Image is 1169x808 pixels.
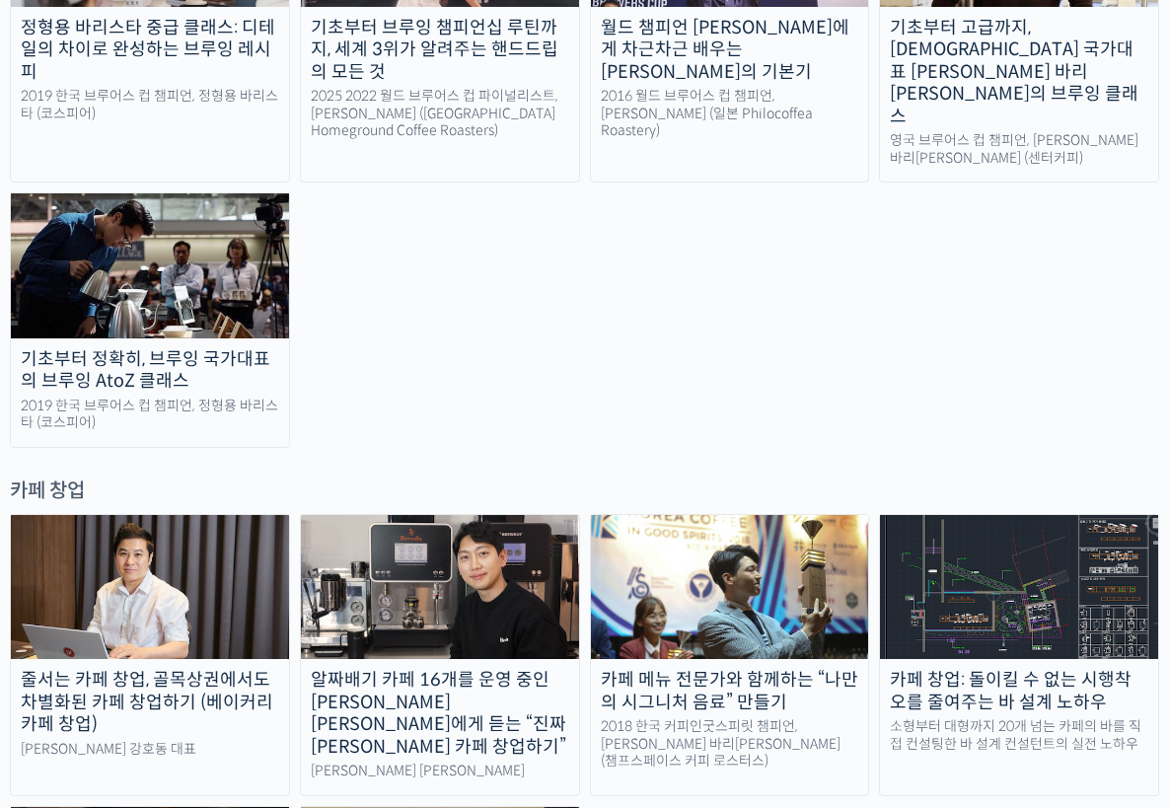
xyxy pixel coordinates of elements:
div: 정형용 바리스타 중급 클래스: 디테일의 차이로 완성하는 브루잉 레시피 [11,17,289,84]
div: 기초부터 정확히, 브루잉 국가대표의 브루잉 AtoZ 클래스 [11,348,289,393]
a: 기초부터 정확히, 브루잉 국가대표의 브루잉 AtoZ 클래스 2019 한국 브루어스 컵 챔피언, 정형용 바리스타 (코스피어) [10,192,290,448]
div: 2016 월드 브루어스 컵 챔피언, [PERSON_NAME] (일본 Philocoffea Roastery) [591,88,869,140]
a: 카페 창업: 돌이킬 수 없는 시행착오를 줄여주는 바 설계 노하우 소형부터 대형까지 20개 넘는 카페의 바를 직접 컨설팅한 바 설계 컨설턴트의 실전 노하우 [879,514,1159,796]
div: 2019 한국 브루어스 컵 챔피언, 정형용 바리스타 (코스피어) [11,88,289,122]
div: 알짜배기 카페 16개를 운영 중인 [PERSON_NAME] [PERSON_NAME]에게 듣는 “진짜 [PERSON_NAME] 카페 창업하기” [301,669,579,758]
div: [PERSON_NAME] [PERSON_NAME] [301,763,579,780]
div: 2019 한국 브루어스 컵 챔피언, 정형용 바리스타 (코스피어) [11,398,289,432]
a: 설정 [255,625,379,675]
div: 2025 2022 월드 브루어스 컵 파이널리스트, [PERSON_NAME] ([GEOGRAPHIC_DATA] Homeground Coffee Roasters) [301,88,579,140]
div: 월드 챔피언 [PERSON_NAME]에게 차근차근 배우는 [PERSON_NAME]의 기본기 [591,17,869,84]
div: 2018 한국 커피인굿스피릿 챔피언, [PERSON_NAME] 바리[PERSON_NAME] (챔프스페이스 커피 로스터스) [591,718,869,771]
img: hodongkang-course-thumbnail.jpg [11,515,289,660]
a: 홈 [6,625,130,675]
div: 기초부터 브루잉 챔피언십 루틴까지, 세계 3위가 알려주는 핸드드립의 모든 것 [301,17,579,84]
a: 대화 [130,625,255,675]
div: 카페 창업: 돌이킬 수 없는 시행착오를 줄여주는 바 설계 노하우 [880,669,1158,713]
a: 카페 메뉴 전문가와 함께하는 “나만의 시그니처 음료” 만들기 2018 한국 커피인굿스피릿 챔피언, [PERSON_NAME] 바리[PERSON_NAME] (챔프스페이스 커피 로... [590,514,870,796]
a: 알짜배기 카페 16개를 운영 중인 [PERSON_NAME] [PERSON_NAME]에게 듣는 “진짜 [PERSON_NAME] 카페 창업하기” [PERSON_NAME] [PER... [300,514,580,796]
a: 줄서는 카페 창업, 골목상권에서도 차별화된 카페 창업하기 (베이커리 카페 창업) [PERSON_NAME] 강호동 대표 [10,514,290,796]
div: 카페 메뉴 전문가와 함께하는 “나만의 시그니처 음료” 만들기 [591,669,869,713]
div: 카페 창업 [10,477,1159,504]
img: bar_planning_thumbnail.png [880,515,1158,660]
div: 줄서는 카페 창업, 골목상권에서도 차별화된 카페 창업하기 (베이커리 카페 창업) [11,669,289,736]
span: 대화 [181,656,204,672]
span: 설정 [305,655,329,671]
img: taehwanahn-course-thumbnail.jpeg [301,515,579,660]
div: 소형부터 대형까지 20개 넘는 카페의 바를 직접 컨설팅한 바 설계 컨설턴트의 실전 노하우 [880,718,1158,753]
img: minseokang_thumbnail.jpeg [591,515,869,660]
div: 영국 브루어스 컵 챔피언, [PERSON_NAME] 바리[PERSON_NAME] (센터커피) [880,132,1158,167]
div: [PERSON_NAME] 강호동 대표 [11,741,289,759]
img: hyungyongjeong_thumbnail.jpg [11,193,289,338]
div: 기초부터 고급까지, [DEMOGRAPHIC_DATA] 국가대표 [PERSON_NAME] 바리[PERSON_NAME]의 브루잉 클래스 [880,17,1158,128]
span: 홈 [62,655,74,671]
